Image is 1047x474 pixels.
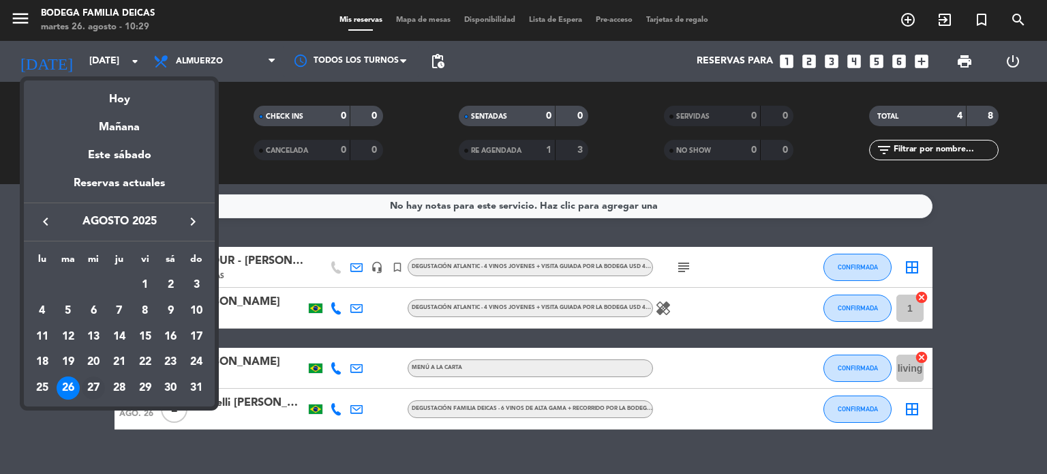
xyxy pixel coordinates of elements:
[183,375,209,401] td: 31 de agosto de 2025
[159,325,182,349] div: 16
[31,299,54,323] div: 4
[132,324,158,350] td: 15 de agosto de 2025
[29,375,55,401] td: 25 de agosto de 2025
[55,375,81,401] td: 26 de agosto de 2025
[29,272,132,298] td: AGO.
[183,349,209,375] td: 24 de agosto de 2025
[80,375,106,401] td: 27 de agosto de 2025
[57,376,80,400] div: 26
[80,349,106,375] td: 20 de agosto de 2025
[55,324,81,350] td: 12 de agosto de 2025
[185,325,208,349] div: 17
[106,298,132,324] td: 7 de agosto de 2025
[158,252,184,273] th: sábado
[82,351,105,374] div: 20
[82,325,105,349] div: 13
[158,272,184,298] td: 2 de agosto de 2025
[158,324,184,350] td: 16 de agosto de 2025
[134,376,157,400] div: 29
[183,272,209,298] td: 3 de agosto de 2025
[185,376,208,400] div: 31
[55,252,81,273] th: martes
[134,299,157,323] div: 8
[134,273,157,297] div: 1
[80,298,106,324] td: 6 de agosto de 2025
[106,324,132,350] td: 14 de agosto de 2025
[82,299,105,323] div: 6
[185,213,201,230] i: keyboard_arrow_right
[37,213,54,230] i: keyboard_arrow_left
[108,351,131,374] div: 21
[134,325,157,349] div: 15
[24,80,215,108] div: Hoy
[106,252,132,273] th: jueves
[24,136,215,175] div: Este sábado
[58,213,181,231] span: agosto 2025
[132,298,158,324] td: 8 de agosto de 2025
[24,108,215,136] div: Mañana
[181,213,205,231] button: keyboard_arrow_right
[57,325,80,349] div: 12
[29,349,55,375] td: 18 de agosto de 2025
[159,273,182,297] div: 2
[55,349,81,375] td: 19 de agosto de 2025
[106,375,132,401] td: 28 de agosto de 2025
[132,349,158,375] td: 22 de agosto de 2025
[108,325,131,349] div: 14
[24,175,215,203] div: Reservas actuales
[29,298,55,324] td: 4 de agosto de 2025
[132,252,158,273] th: viernes
[158,349,184,375] td: 23 de agosto de 2025
[80,324,106,350] td: 13 de agosto de 2025
[108,376,131,400] div: 28
[31,325,54,349] div: 11
[159,351,182,374] div: 23
[159,299,182,323] div: 9
[183,298,209,324] td: 10 de agosto de 2025
[158,375,184,401] td: 30 de agosto de 2025
[183,324,209,350] td: 17 de agosto de 2025
[82,376,105,400] div: 27
[31,351,54,374] div: 18
[29,252,55,273] th: lunes
[134,351,157,374] div: 22
[185,299,208,323] div: 10
[132,272,158,298] td: 1 de agosto de 2025
[108,299,131,323] div: 7
[185,351,208,374] div: 24
[106,349,132,375] td: 21 de agosto de 2025
[57,299,80,323] div: 5
[80,252,106,273] th: miércoles
[158,298,184,324] td: 9 de agosto de 2025
[33,213,58,231] button: keyboard_arrow_left
[185,273,208,297] div: 3
[132,375,158,401] td: 29 de agosto de 2025
[29,324,55,350] td: 11 de agosto de 2025
[159,376,182,400] div: 30
[55,298,81,324] td: 5 de agosto de 2025
[183,252,209,273] th: domingo
[31,376,54,400] div: 25
[57,351,80,374] div: 19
